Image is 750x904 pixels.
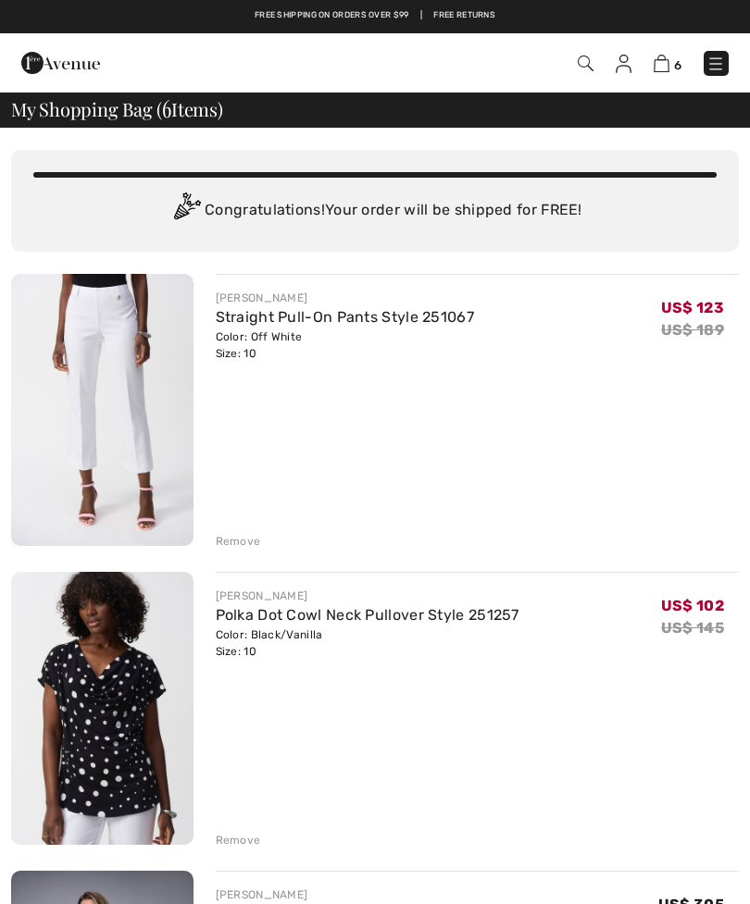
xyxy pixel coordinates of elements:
[674,58,681,72] span: 6
[21,44,100,81] img: 1ère Avenue
[616,55,631,73] img: My Info
[420,9,422,22] span: |
[33,192,717,229] div: Congratulations! Your order will be shipped for FREE!
[661,597,724,614] span: US$ 102
[162,95,171,119] span: 6
[216,588,519,604] div: [PERSON_NAME]
[11,572,194,844] img: Polka Dot Cowl Neck Pullover Style 251257
[661,619,724,637] s: US$ 145
[216,606,519,624] a: Polka Dot Cowl Neck Pullover Style 251257
[216,886,525,903] div: [PERSON_NAME]
[255,9,409,22] a: Free shipping on orders over $99
[654,55,669,72] img: Shopping Bag
[216,533,261,550] div: Remove
[661,321,724,339] s: US$ 189
[661,299,724,316] span: US$ 123
[216,290,475,306] div: [PERSON_NAME]
[433,9,495,22] a: Free Returns
[21,53,100,70] a: 1ère Avenue
[578,56,594,71] img: Search
[11,274,194,546] img: Straight Pull-On Pants Style 251067
[168,192,205,229] img: Congratulation2.svg
[654,52,681,74] a: 6
[11,100,223,118] span: My Shopping Bag ( Items)
[216,308,475,326] a: Straight Pull-On Pants Style 251067
[706,55,725,73] img: Menu
[216,626,519,660] div: Color: Black/Vanilla Size: 10
[216,328,475,362] div: Color: Off White Size: 10
[216,832,261,848] div: Remove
